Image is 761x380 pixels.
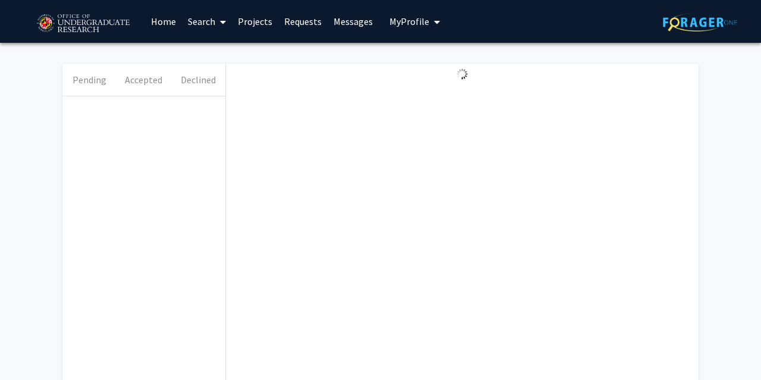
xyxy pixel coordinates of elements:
button: Accepted [117,64,171,96]
a: Projects [232,1,278,42]
button: Declined [171,64,225,96]
a: Requests [278,1,328,42]
a: Messages [328,1,379,42]
button: Pending [62,64,117,96]
img: ForagerOne Logo [663,13,737,32]
span: My Profile [389,15,429,27]
a: Home [145,1,182,42]
img: Loading [452,64,473,84]
img: University of Maryland Logo [33,9,133,39]
a: Search [182,1,232,42]
iframe: Chat [710,326,752,371]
